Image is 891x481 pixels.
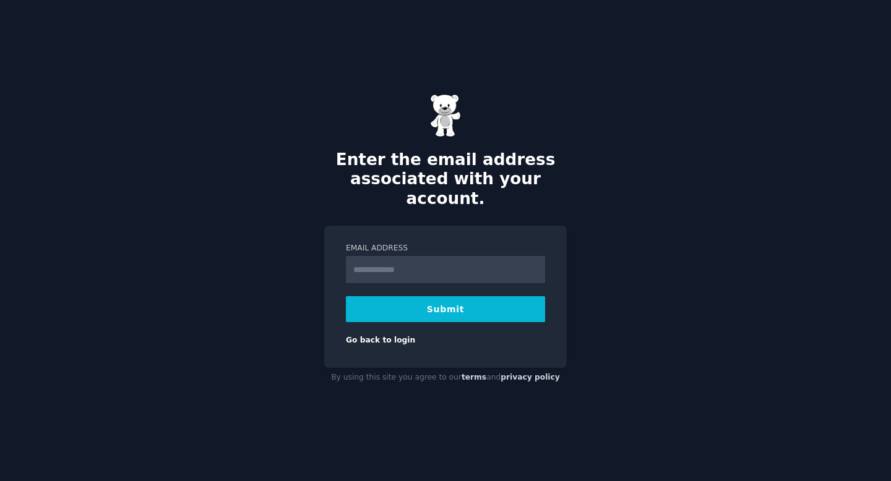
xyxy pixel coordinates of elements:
[462,373,486,381] a: terms
[501,373,560,381] a: privacy policy
[346,336,415,344] a: Go back to login
[430,94,461,137] img: Gummy Bear
[346,296,545,322] button: Submit
[324,368,567,388] div: By using this site you agree to our and
[346,243,545,254] label: Email Address
[324,150,567,209] h2: Enter the email address associated with your account.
